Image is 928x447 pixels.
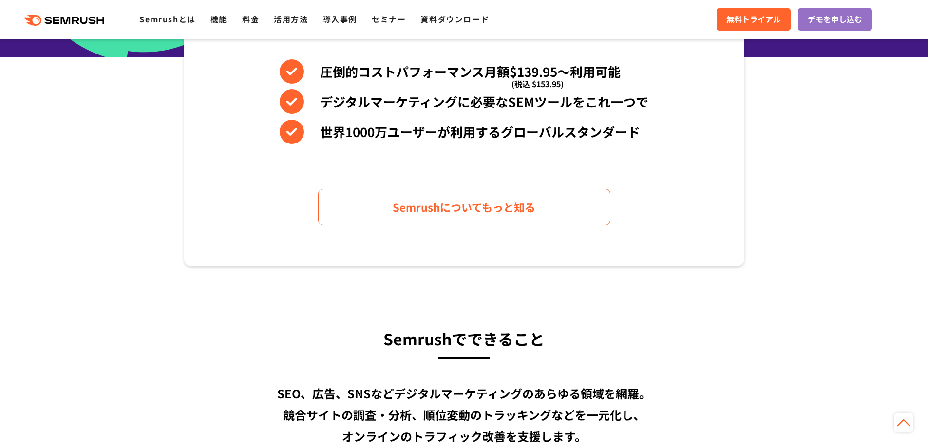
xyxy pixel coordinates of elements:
[420,13,489,25] a: 資料ダウンロード
[318,189,610,225] a: Semrushについてもっと知る
[274,13,308,25] a: 活用方法
[372,13,406,25] a: セミナー
[808,13,862,26] span: デモを申し込む
[280,59,648,84] li: 圧倒的コストパフォーマンス月額$139.95〜利用可能
[323,13,357,25] a: 導入事例
[184,325,744,352] h3: Semrushでできること
[280,120,648,144] li: 世界1000万ユーザーが利用するグローバルスタンダード
[511,72,564,96] span: (税込 $153.95)
[210,13,227,25] a: 機能
[184,383,744,447] div: SEO、広告、SNSなどデジタルマーケティングのあらゆる領域を網羅。 競合サイトの調査・分析、順位変動のトラッキングなどを一元化し、 オンラインのトラフィック改善を支援します。
[139,13,195,25] a: Semrushとは
[717,8,791,31] a: 無料トライアル
[798,8,872,31] a: デモを申し込む
[280,89,648,114] li: デジタルマーケティングに必要なSEMツールをこれ一つで
[726,13,781,26] span: 無料トライアル
[242,13,259,25] a: 料金
[393,198,535,215] span: Semrushについてもっと知る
